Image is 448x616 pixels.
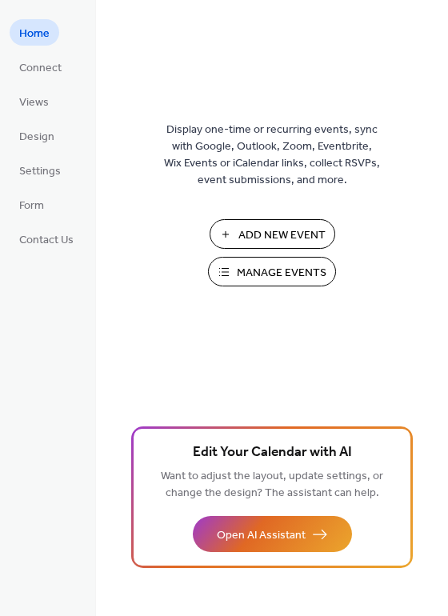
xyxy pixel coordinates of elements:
button: Manage Events [208,257,336,286]
button: Open AI Assistant [193,516,352,552]
span: Design [19,129,54,146]
span: Views [19,94,49,111]
a: Form [10,191,54,218]
a: Connect [10,54,71,80]
span: Form [19,198,44,214]
a: Contact Us [10,226,83,252]
a: Home [10,19,59,46]
span: Want to adjust the layout, update settings, or change the design? The assistant can help. [161,466,383,504]
span: Connect [19,60,62,77]
span: Settings [19,163,61,180]
span: Add New Event [238,227,326,244]
span: Edit Your Calendar with AI [193,442,352,464]
a: Views [10,88,58,114]
button: Add New Event [210,219,335,249]
a: Design [10,122,64,149]
span: Contact Us [19,232,74,249]
span: Open AI Assistant [217,527,306,544]
span: Display one-time or recurring events, sync with Google, Outlook, Zoom, Eventbrite, Wix Events or ... [164,122,380,189]
span: Home [19,26,50,42]
span: Manage Events [237,265,326,282]
a: Settings [10,157,70,183]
